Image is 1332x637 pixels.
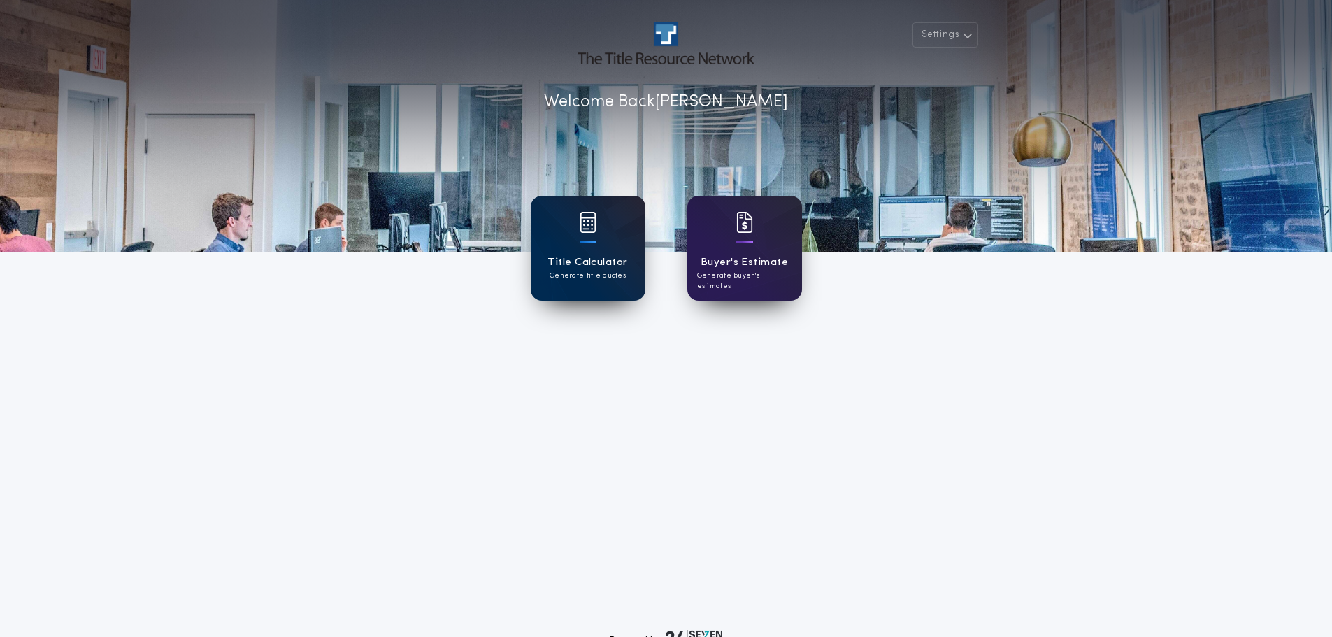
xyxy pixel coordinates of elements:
h1: Title Calculator [547,255,627,271]
img: account-logo [578,22,754,64]
a: card iconBuyer's EstimateGenerate buyer's estimates [687,196,802,301]
a: card iconTitle CalculatorGenerate title quotes [531,196,645,301]
p: Generate buyer's estimates [697,271,792,292]
p: Generate title quotes [550,271,626,281]
h1: Buyer's Estimate [701,255,788,271]
p: Welcome Back [PERSON_NAME] [544,90,788,115]
button: Settings [912,22,978,48]
img: card icon [580,212,596,233]
img: card icon [736,212,753,233]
